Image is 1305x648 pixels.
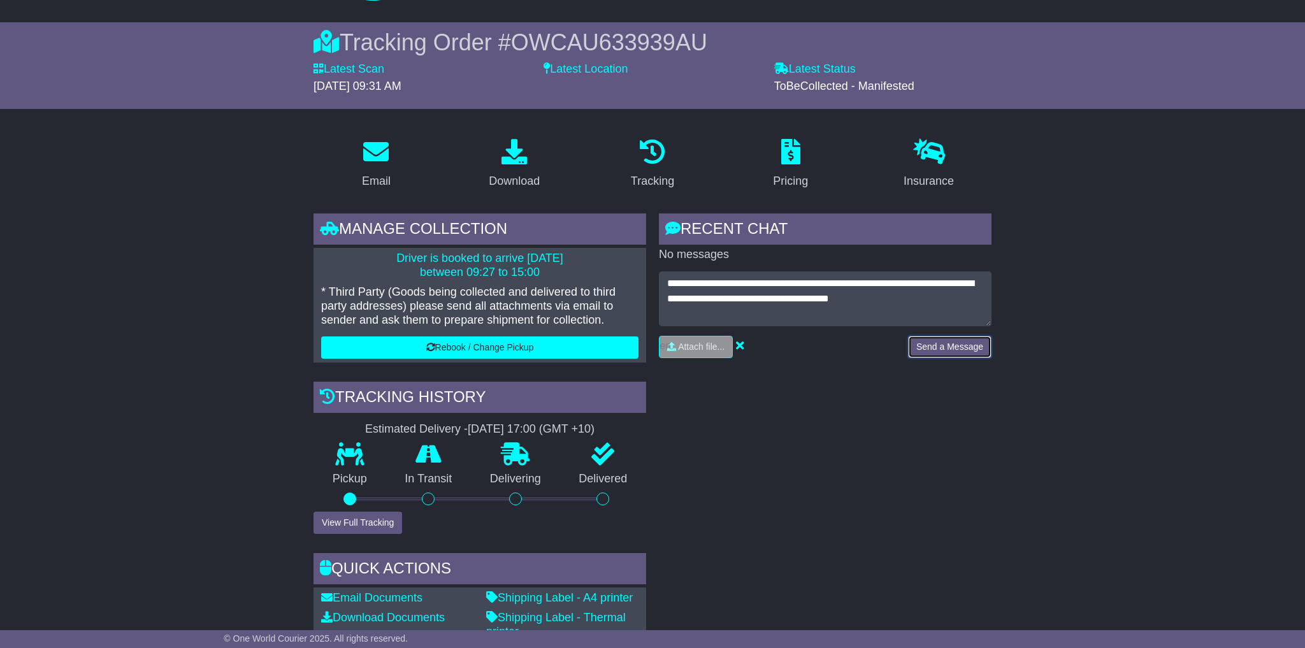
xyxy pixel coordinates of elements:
a: Insurance [895,134,962,194]
p: No messages [659,248,991,262]
span: ToBeCollected - Manifested [774,80,914,92]
a: Download [480,134,548,194]
button: Send a Message [908,336,991,358]
span: OWCAU633939AU [511,29,707,55]
span: © One World Courier 2025. All rights reserved. [224,633,408,644]
div: Pricing [773,173,808,190]
a: Tracking [623,134,682,194]
div: Quick Actions [314,553,646,587]
div: Email [362,173,391,190]
p: Delivering [471,472,560,486]
div: Tracking history [314,382,646,416]
a: Shipping Label - A4 printer [486,591,633,604]
div: Estimated Delivery - [314,422,646,436]
div: Manage collection [314,213,646,248]
label: Latest Location [544,62,628,76]
label: Latest Status [774,62,856,76]
span: [DATE] 09:31 AM [314,80,401,92]
button: View Full Tracking [314,512,402,534]
p: Driver is booked to arrive [DATE] between 09:27 to 15:00 [321,252,638,279]
p: Delivered [560,472,647,486]
a: Email [354,134,399,194]
div: [DATE] 17:00 (GMT +10) [468,422,595,436]
a: Pricing [765,134,816,194]
a: Email Documents [321,591,422,604]
a: Download Documents [321,611,445,624]
div: RECENT CHAT [659,213,991,248]
label: Latest Scan [314,62,384,76]
div: Download [489,173,540,190]
div: Tracking [631,173,674,190]
button: Rebook / Change Pickup [321,336,638,359]
p: Pickup [314,472,386,486]
div: Tracking Order # [314,29,991,56]
p: In Transit [386,472,472,486]
a: Shipping Label - Thermal printer [486,611,626,638]
div: Insurance [904,173,954,190]
p: * Third Party (Goods being collected and delivered to third party addresses) please send all atta... [321,285,638,327]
